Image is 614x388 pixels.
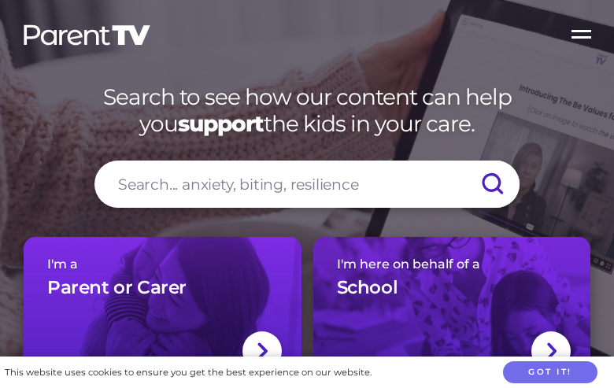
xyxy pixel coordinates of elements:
[337,276,398,300] h3: School
[256,341,268,361] img: svg+xml;base64,PHN2ZyBlbmFibGUtYmFja2dyb3VuZD0ibmV3IDAgMCAxNC44IDI1LjciIHZpZXdCb3g9IjAgMCAxNC44ID...
[503,361,597,384] button: Got it!
[94,161,520,208] input: Search... anxiety, biting, resilience
[22,24,152,46] img: parenttv-logo-white.4c85aaf.svg
[178,110,264,137] strong: support
[546,341,557,361] img: svg+xml;base64,PHN2ZyBlbmFibGUtYmFja2dyb3VuZD0ibmV3IDAgMCAxNC44IDI1LjciIHZpZXdCb3g9IjAgMCAxNC44ID...
[464,161,520,208] input: Submit
[337,257,568,272] span: I'm here on behalf of a
[47,257,278,272] span: I'm a
[47,276,187,300] h3: Parent or Carer
[5,364,372,381] div: This website uses cookies to ensure you get the best experience on our website.
[24,84,590,137] h1: Search to see how our content can help you the kids in your care.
